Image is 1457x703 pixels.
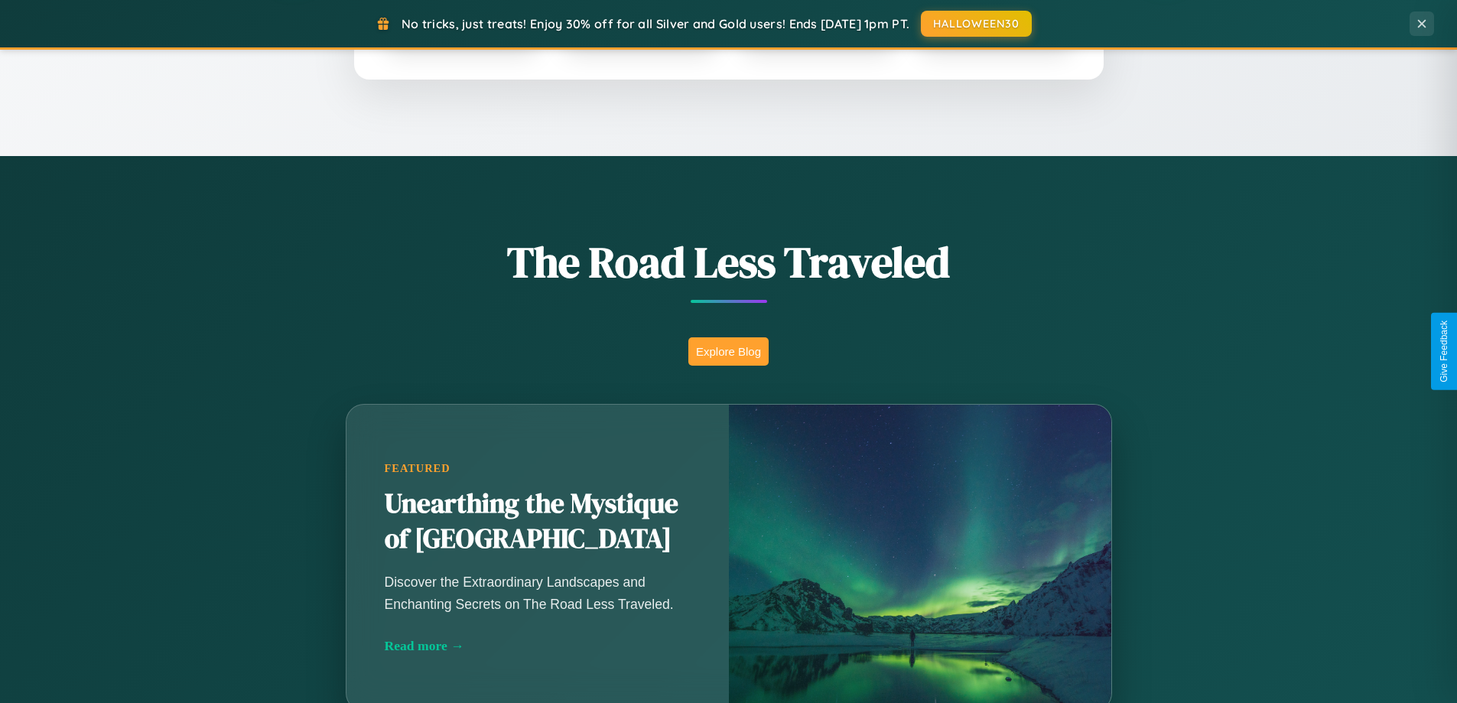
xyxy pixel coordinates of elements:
span: No tricks, just treats! Enjoy 30% off for all Silver and Gold users! Ends [DATE] 1pm PT. [402,16,909,31]
div: Give Feedback [1439,321,1449,382]
h2: Unearthing the Mystique of [GEOGRAPHIC_DATA] [385,487,691,557]
div: Read more → [385,638,691,654]
button: Explore Blog [688,337,769,366]
button: HALLOWEEN30 [921,11,1032,37]
h1: The Road Less Traveled [270,233,1188,291]
div: Featured [385,462,691,475]
p: Discover the Extraordinary Landscapes and Enchanting Secrets on The Road Less Traveled. [385,571,691,614]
